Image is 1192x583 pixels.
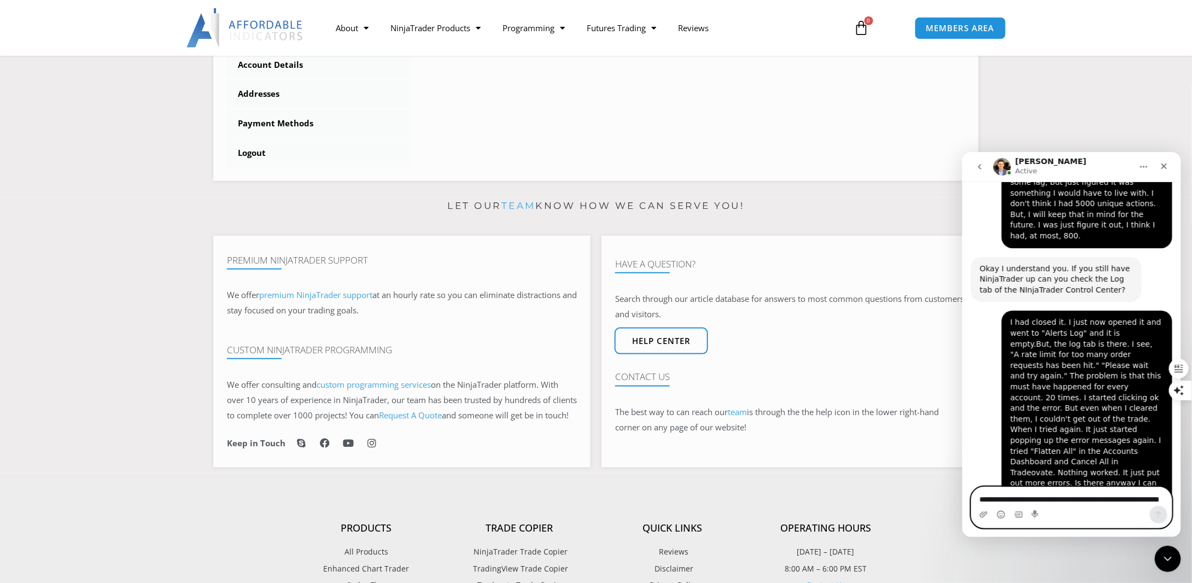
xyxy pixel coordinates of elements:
[227,289,577,316] span: at an hourly rate so you can eliminate distractions and stay focused on your trading goals.
[615,259,965,270] h4: Have A Question?
[290,562,443,576] a: Enhanced Chart Trader
[596,522,749,534] h4: Quick Links
[379,15,492,40] a: NinjaTrader Products
[615,371,965,382] h4: Contact Us
[471,545,568,559] span: NinjaTrader Trade Copier
[344,545,388,559] span: All Products
[227,345,577,355] h4: Custom NinjaTrader Programming
[838,12,886,44] a: 0
[749,562,902,576] p: 8:00 AM – 6:00 PM EST
[749,545,902,559] p: [DATE] – [DATE]
[962,152,1181,537] iframe: To enrich screen reader interactions, please activate Accessibility in Grammarly extension settings
[657,545,689,559] span: Reviews
[227,379,431,390] span: We offer consulting and
[317,379,431,390] a: custom programming services
[615,328,708,354] a: Help center
[1155,546,1181,572] iframe: Intercom live chat
[864,16,873,25] span: 0
[667,15,720,40] a: Reviews
[615,405,965,435] p: The best way to can reach our is through the the help icon in the lower right-hand corner on any ...
[325,15,379,40] a: About
[926,24,995,32] span: MEMBERS AREA
[227,51,412,79] a: Account Details
[492,15,576,40] a: Programming
[227,379,577,421] span: on the NinjaTrader platform. With over 10 years of experience in NinjaTrader, our team has been t...
[213,197,979,215] p: Let our know how we can serve you!
[443,562,596,576] a: TradingView Trade Copier
[728,406,747,417] a: team
[227,109,412,138] a: Payment Methods
[615,291,965,322] p: Search through our article database for answers to most common questions from customers and visit...
[259,289,372,300] a: premium NinjaTrader support
[227,139,412,167] a: Logout
[227,80,412,108] a: Addresses
[652,562,693,576] span: Disclaimer
[227,255,577,266] h4: Premium NinjaTrader Support
[443,545,596,559] a: NinjaTrader Trade Copier
[443,522,596,534] h4: Trade Copier
[596,562,749,576] a: Disclaimer
[576,15,667,40] a: Futures Trading
[471,562,569,576] span: TradingView Trade Copier
[227,438,285,448] h6: Keep in Touch
[227,289,259,300] span: We offer
[501,200,536,211] a: team
[915,17,1006,39] a: MEMBERS AREA
[379,410,442,421] a: Request A Quote
[596,545,749,559] a: Reviews
[290,522,443,534] h4: Products
[749,522,902,534] h4: Operating Hours
[324,562,410,576] span: Enhanced Chart Trader
[632,337,691,345] span: Help center
[290,545,443,559] a: All Products
[325,15,841,40] nav: Menu
[186,8,304,48] img: LogoAI | Affordable Indicators – NinjaTrader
